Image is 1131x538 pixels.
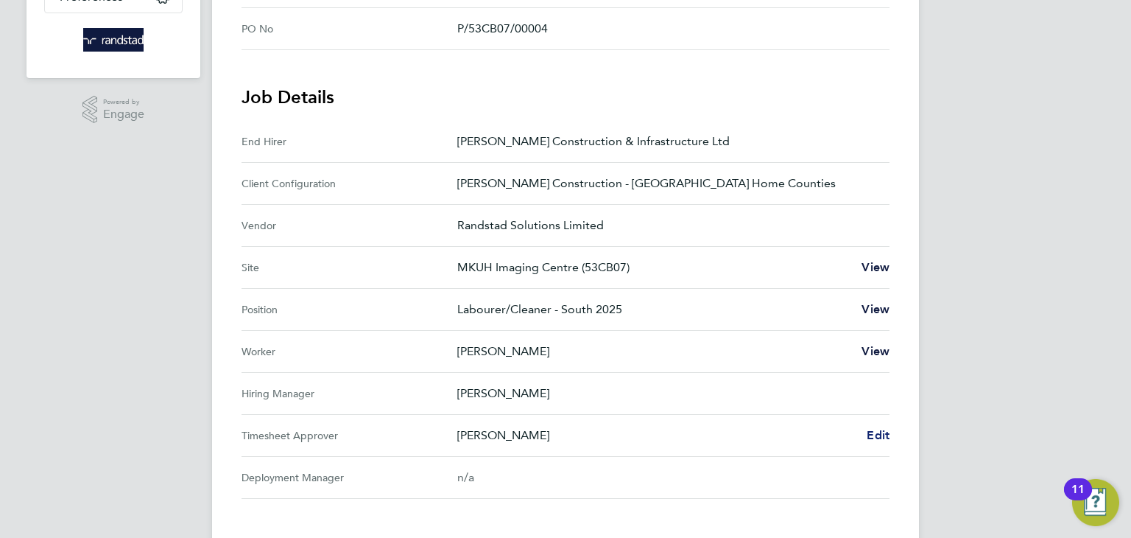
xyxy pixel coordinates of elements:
h3: Job Details [242,85,889,109]
div: Vendor [242,217,457,234]
p: [PERSON_NAME] [457,427,855,444]
div: Position [242,301,457,318]
button: Open Resource Center, 11 new notifications [1072,479,1119,526]
div: Site [242,259,457,276]
p: [PERSON_NAME] Construction & Infrastructure Ltd [457,133,878,150]
p: Randstad Solutions Limited [457,217,878,234]
p: [PERSON_NAME] [457,343,850,360]
div: PO No [242,20,457,38]
a: View [862,301,889,318]
span: View [862,260,889,274]
a: Go to home page [44,28,183,52]
div: Worker [242,343,457,360]
p: P/53CB07/00004 [457,20,878,38]
img: randstad-logo-retina.png [83,28,144,52]
p: [PERSON_NAME] [457,385,878,402]
p: Labourer/Cleaner - South 2025 [457,301,850,318]
a: Edit [867,427,889,444]
p: MKUH Imaging Centre (53CB07) [457,259,850,276]
a: View [862,343,889,360]
p: [PERSON_NAME] Construction - [GEOGRAPHIC_DATA] Home Counties [457,175,878,192]
div: Timesheet Approver [242,427,457,444]
div: Client Configuration [242,175,457,192]
span: View [862,302,889,316]
span: Engage [103,108,144,121]
span: View [862,344,889,358]
a: Powered byEngage [82,96,145,124]
div: n/a [457,469,866,486]
div: End Hirer [242,133,457,150]
span: Powered by [103,96,144,108]
span: Edit [867,428,889,442]
div: 11 [1071,489,1085,509]
div: Deployment Manager [242,469,457,486]
div: Hiring Manager [242,385,457,402]
a: View [862,259,889,276]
